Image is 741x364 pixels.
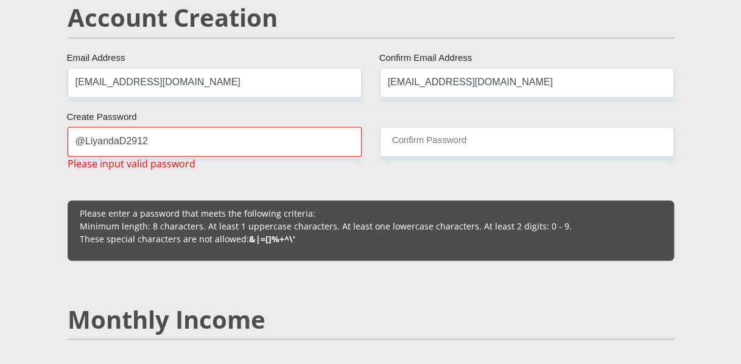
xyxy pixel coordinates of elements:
[380,68,674,97] input: Confirm Email Address
[80,206,662,245] p: Please enter a password that meets the following criteria: Minimum length: 8 characters. At least...
[68,3,674,32] h2: Account Creation
[68,156,195,171] span: Please input valid password
[68,127,362,156] input: Create Password
[380,127,674,156] input: Confirm Password
[249,233,295,244] b: &|=[]%+^\'
[68,304,674,334] h2: Monthly Income
[68,68,362,97] input: Email Address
